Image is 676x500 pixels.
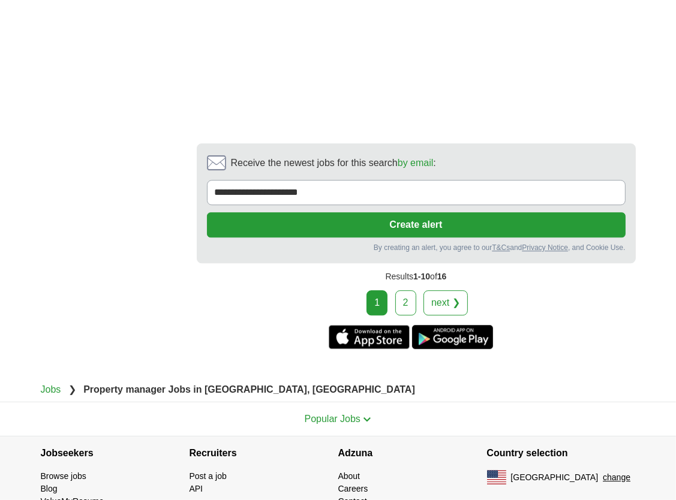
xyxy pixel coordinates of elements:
[231,156,436,170] span: Receive the newest jobs for this search :
[487,470,506,484] img: US flag
[83,384,415,394] strong: Property manager Jobs in [GEOGRAPHIC_DATA], [GEOGRAPHIC_DATA]
[207,242,626,253] div: By creating an alert, you agree to our and , and Cookie Use.
[197,263,636,290] div: Results of
[437,272,447,281] span: 16
[398,158,434,168] a: by email
[492,243,510,252] a: T&Cs
[603,471,630,484] button: change
[395,290,416,315] a: 2
[207,212,626,237] button: Create alert
[305,414,360,424] span: Popular Jobs
[190,471,227,481] a: Post a job
[329,325,410,349] a: Get the iPhone app
[366,290,387,315] div: 1
[338,484,368,493] a: Careers
[190,484,203,493] a: API
[412,325,493,349] a: Get the Android app
[363,417,371,422] img: toggle icon
[41,471,86,481] a: Browse jobs
[487,436,636,470] h4: Country selection
[413,272,430,281] span: 1-10
[41,484,58,493] a: Blog
[41,384,61,394] a: Jobs
[522,243,568,252] a: Privacy Notice
[511,471,599,484] span: [GEOGRAPHIC_DATA]
[423,290,468,315] a: next ❯
[68,384,76,394] span: ❯
[338,471,360,481] a: About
